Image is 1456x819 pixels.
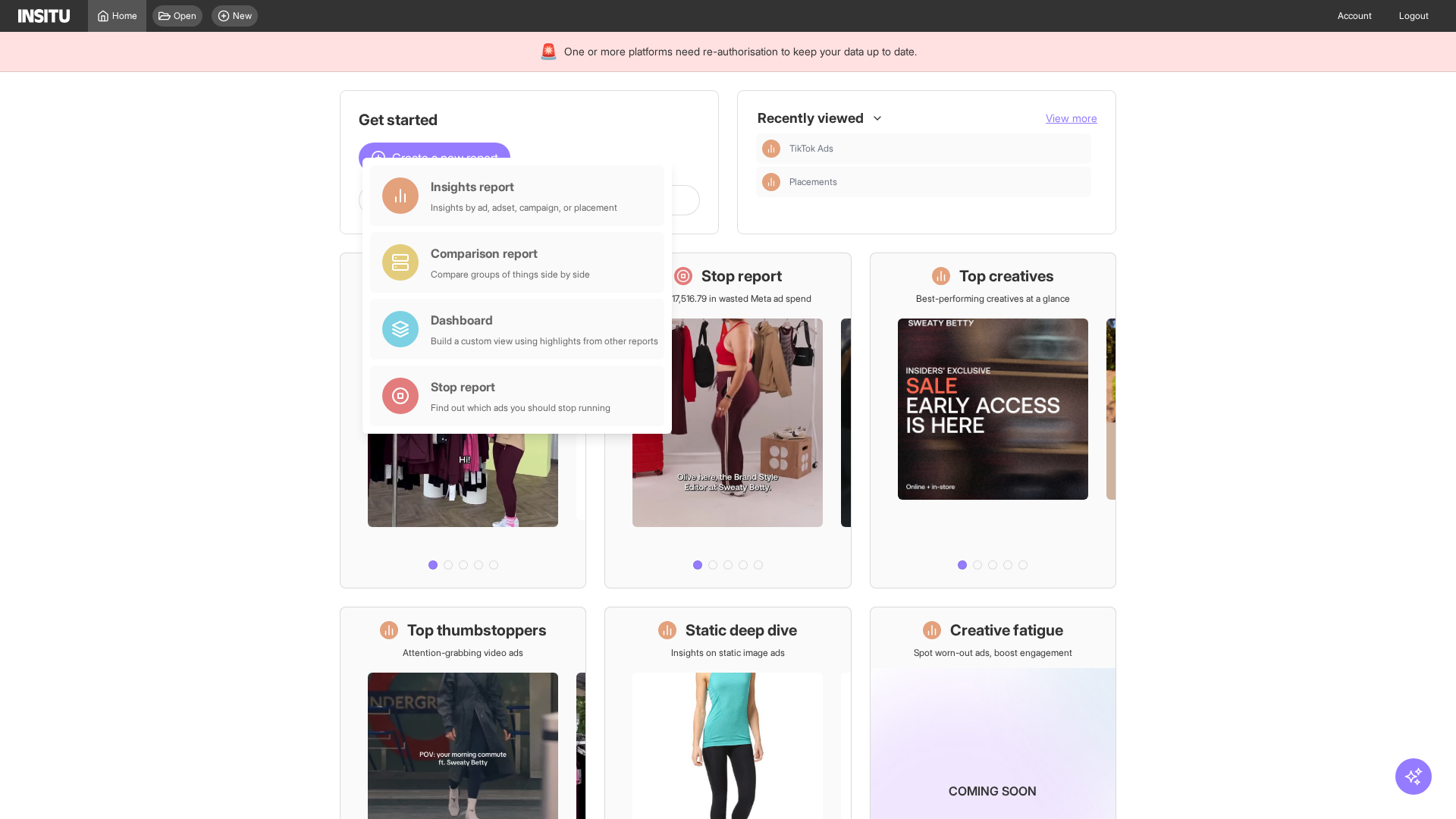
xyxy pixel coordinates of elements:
button: Create a new report [359,143,510,173]
span: One or more platforms need re-authorisation to keep your data up to date. [564,44,917,59]
a: Top creativesBest-performing creatives at a glance [870,253,1116,588]
span: TikTok Ads [789,143,1085,155]
h1: Top thumbstoppers [407,620,547,641]
span: Open [174,10,196,22]
p: Insights on static image ads [671,647,785,659]
span: TikTok Ads [789,143,833,155]
span: Home [112,10,137,22]
div: Comparison report [431,244,590,262]
div: Compare groups of things side by side [431,268,590,281]
div: Build a custom view using highlights from other reports [431,335,658,347]
h1: Top creatives [959,265,1054,287]
a: Stop reportSave £17,516.79 in wasted Meta ad spend [604,253,851,588]
div: 🚨 [539,41,558,62]
p: Best-performing creatives at a glance [916,293,1070,305]
p: Attention-grabbing video ads [403,647,523,659]
p: Save £17,516.79 in wasted Meta ad spend [645,293,811,305]
div: Insights [762,173,780,191]
h1: Get started [359,109,700,130]
div: Insights report [431,177,617,196]
span: New [233,10,252,22]
div: Dashboard [431,311,658,329]
a: What's live nowSee all active ads instantly [340,253,586,588]
div: Stop report [431,378,610,396]
h1: Static deep dive [686,620,797,641]
div: Insights [762,140,780,158]
span: Create a new report [392,149,498,167]
span: Placements [789,176,837,188]
img: Logo [18,9,70,23]
div: Insights by ad, adset, campaign, or placement [431,202,617,214]
button: View more [1046,111,1097,126]
h1: Stop report [701,265,782,287]
span: Placements [789,176,1085,188]
span: View more [1046,111,1097,124]
div: Find out which ads you should stop running [431,402,610,414]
